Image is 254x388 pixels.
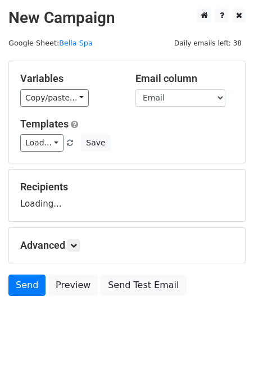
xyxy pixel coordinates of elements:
a: Bella Spa [59,39,93,47]
button: Save [81,134,110,152]
h5: Recipients [20,181,234,193]
h5: Variables [20,72,119,85]
h2: New Campaign [8,8,246,28]
a: Preview [48,275,98,296]
a: Copy/paste... [20,89,89,107]
a: Send Test Email [101,275,186,296]
h5: Advanced [20,239,234,252]
a: Load... [20,134,63,152]
small: Google Sheet: [8,39,93,47]
a: Daily emails left: 38 [170,39,246,47]
div: Loading... [20,181,234,210]
h5: Email column [135,72,234,85]
a: Send [8,275,46,296]
a: Templates [20,118,69,130]
span: Daily emails left: 38 [170,37,246,49]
